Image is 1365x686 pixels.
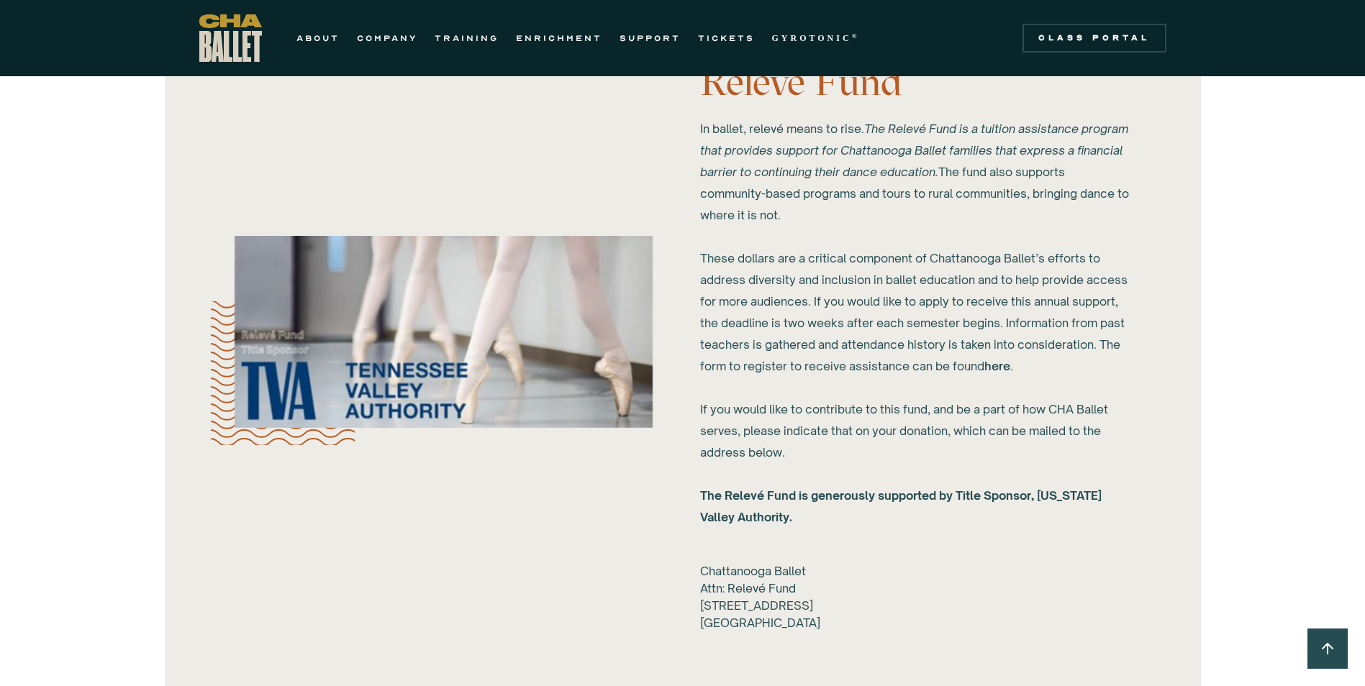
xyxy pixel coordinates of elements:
h6: Chattanooga Ballet Attn: Relevé Fund [STREET_ADDRESS] [GEOGRAPHIC_DATA] [700,562,820,631]
a: home [199,14,262,62]
a: ABOUT [296,29,340,47]
strong: The Relevé Fund is generously supported by Title Sponsor, [US_STATE] Valley Authority. [700,488,1102,524]
em: The Relevé Fund is a tuition assistance program that provides support for Chattanooga Ballet fami... [700,122,1128,179]
sup: ® [852,32,860,40]
strong: GYROTONIC [772,33,852,43]
a: TICKETS [698,29,755,47]
div: Class Portal [1031,32,1158,44]
h3: Relevé Fund [700,60,1132,104]
a: ENRICHMENT [516,29,602,47]
a: GYROTONIC® [772,29,860,47]
a: TRAINING [435,29,499,47]
a: Class Portal [1022,24,1166,52]
a: here [984,359,1010,373]
a: SUPPORT [620,29,681,47]
div: In ballet, relevé means to rise. The fund also supports community-based programs and tours to rur... [700,118,1132,528]
a: COMPANY [357,29,417,47]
